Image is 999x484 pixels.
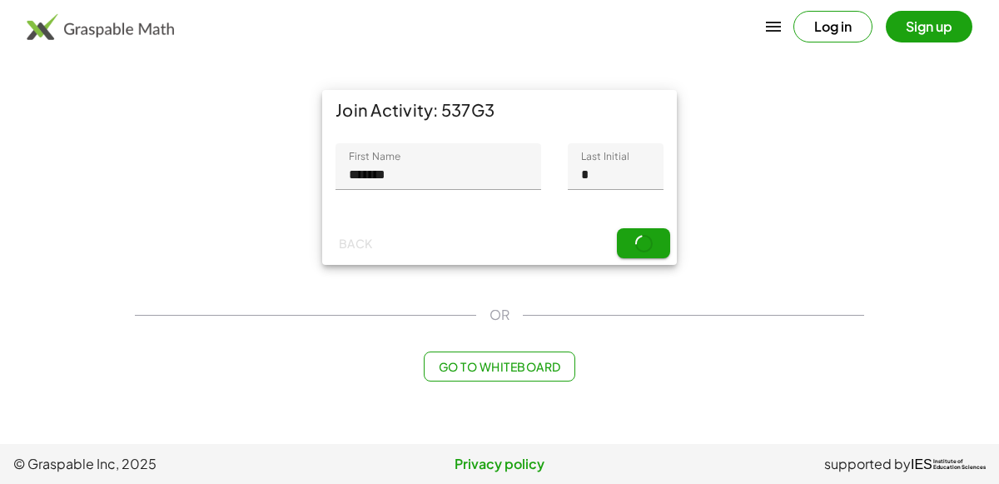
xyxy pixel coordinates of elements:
[337,454,661,474] a: Privacy policy
[911,454,986,474] a: IESInstitute ofEducation Sciences
[13,454,337,474] span: © Graspable Inc, 2025
[424,352,574,382] button: Go to Whiteboard
[322,90,677,130] div: Join Activity: 537G3
[933,459,986,471] span: Institute of Education Sciences
[911,457,932,472] span: IES
[490,305,509,325] span: OR
[793,11,872,42] button: Log in
[438,359,560,374] span: Go to Whiteboard
[824,454,911,474] span: supported by
[886,11,972,42] button: Sign up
